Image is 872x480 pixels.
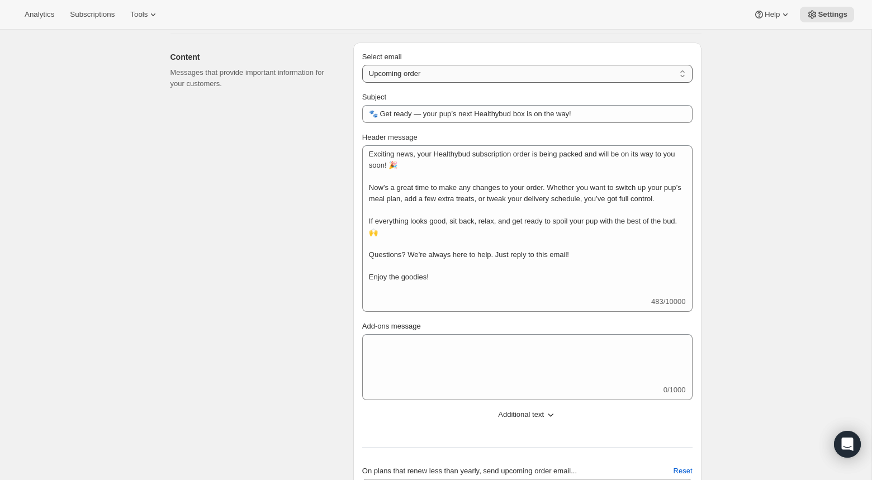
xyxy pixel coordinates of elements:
span: Select email [362,53,402,61]
button: Tools [124,7,165,22]
span: On plans that renew less than yearly, send upcoming order email... [362,467,577,475]
button: Additional text [356,406,699,424]
span: Tools [130,10,148,19]
span: Header message [362,133,418,141]
span: Help [765,10,780,19]
span: Subscriptions [70,10,115,19]
button: Subscriptions [63,7,121,22]
textarea: Exciting news, your Healthybud subscription order is being packed and will be on its way to you s... [362,145,693,296]
button: Help [747,7,798,22]
p: Messages that provide important information for your customers. [170,67,335,89]
button: Reset [667,462,699,480]
span: Settings [818,10,847,19]
div: Open Intercom Messenger [834,431,861,458]
h2: Content [170,51,335,63]
span: Reset [674,465,693,477]
span: Add-ons message [362,322,421,330]
span: Analytics [25,10,54,19]
button: Settings [800,7,854,22]
span: Additional text [498,409,544,420]
span: Subject [362,93,386,101]
button: Analytics [18,7,61,22]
